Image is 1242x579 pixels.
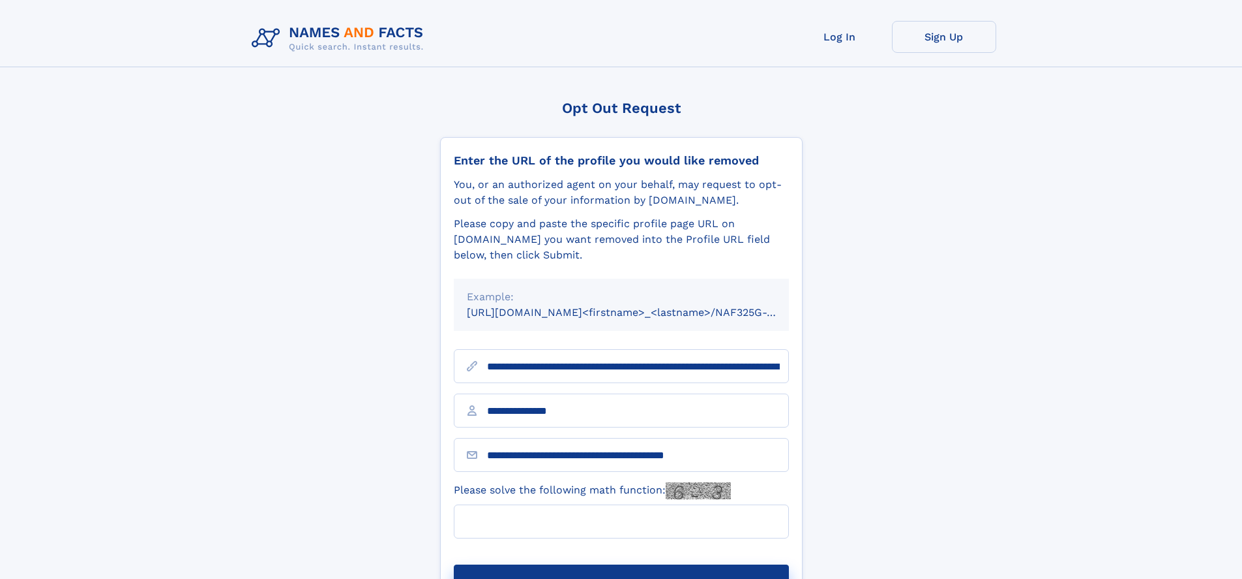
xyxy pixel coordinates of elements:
[454,216,789,263] div: Please copy and paste the specific profile page URL on [DOMAIN_NAME] you want removed into the Pr...
[246,21,434,56] img: Logo Names and Facts
[788,21,892,53] a: Log In
[467,289,776,305] div: Example:
[454,177,789,208] div: You, or an authorized agent on your behalf, may request to opt-out of the sale of your informatio...
[454,153,789,168] div: Enter the URL of the profile you would like removed
[454,482,731,499] label: Please solve the following math function:
[440,100,803,116] div: Opt Out Request
[892,21,996,53] a: Sign Up
[467,306,814,319] small: [URL][DOMAIN_NAME]<firstname>_<lastname>/NAF325G-xxxxxxxx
